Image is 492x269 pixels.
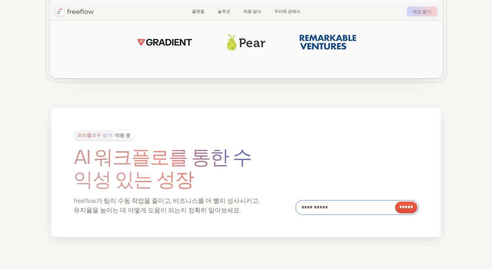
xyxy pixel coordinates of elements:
a: 집 [55,7,94,16]
a: 우리에 관해서 [270,6,305,17]
p: freeflow가 팀이 수동 작업을 줄이고, 비즈니스를 더 빨리 성사시키고, 유지율을 높이는 데 어떻게 도움이 되는지 정확히 알아보세요. [74,196,265,215]
a: 작동 방식 [239,6,266,17]
font: 작동 중 [115,132,131,138]
form: 이메일 양식 [295,200,419,215]
a: 플랫폼 [187,6,209,17]
a: 데모 받기 [407,7,437,16]
span: 프리플로우 보기 [74,131,115,139]
a: 솔루션 [213,6,235,17]
h1: AI 워크플로를 통한 수익성 있는 성장 [74,146,265,190]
